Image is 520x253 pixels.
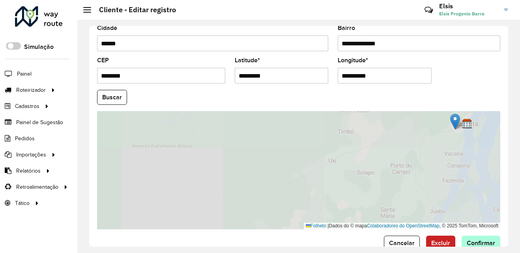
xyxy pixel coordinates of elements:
label: Simulação [24,42,54,52]
span: Elsis Progenio Barra [439,10,498,17]
span: Retroalimentação [16,183,58,191]
button: Buscar [97,90,127,105]
span: Relatórios [16,167,41,175]
span: Cadastros [15,102,39,110]
font: Cidade [97,24,117,31]
img: Tocantins [462,119,472,129]
h2: Cliente - Editar registro [91,6,176,14]
span: Painel de Sugestão [16,118,63,126]
span: Cancelar [389,240,415,246]
font: Latitude [235,57,258,63]
div: Dados do © mapa , © 2025 TomTom, Microsoft [304,223,500,229]
button: Cancelar [384,236,420,251]
a: Folheto [306,223,326,229]
span: Importações [16,151,46,159]
font: CEP [97,57,109,63]
font: Longitude [338,57,366,63]
span: Pedidos [15,134,35,143]
span: Tático [15,199,30,207]
h3: Elsis [439,2,498,10]
button: Excluir [426,236,455,251]
a: Colaboradores do OpenStreetMap [367,223,439,229]
button: Confirmar [462,236,500,251]
font: Bairro [338,24,355,31]
span: Roteirizador [16,86,46,94]
span: | [327,223,329,229]
span: Confirmar [467,240,495,246]
span: Excluir [431,240,450,246]
a: Contato Rápido [420,2,437,19]
img: Marcador [450,113,460,130]
span: Painel [17,70,32,78]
